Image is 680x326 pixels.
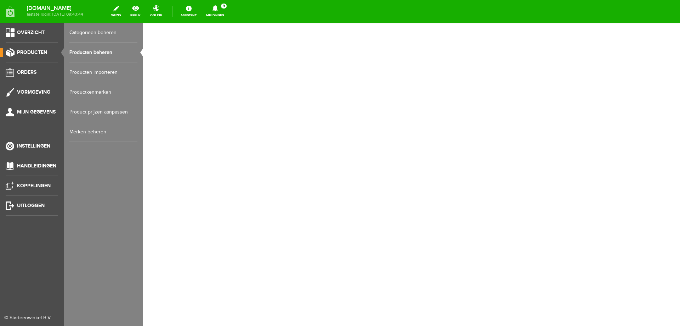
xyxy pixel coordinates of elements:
span: Producten [17,49,47,55]
a: Producten beheren [69,43,137,62]
a: Productkenmerken [69,82,137,102]
a: Assistent [176,4,201,19]
span: Instellingen [17,143,50,149]
a: Producten importeren [69,62,137,82]
div: © Starteenwinkel B.V. [4,314,54,322]
strong: [DOMAIN_NAME] [27,6,83,10]
a: online [146,4,166,19]
a: Product prijzen aanpassen [69,102,137,122]
span: 9 [221,4,227,9]
a: Merken beheren [69,122,137,142]
span: Uitloggen [17,203,45,209]
span: Mijn gegevens [17,109,56,115]
a: Meldingen9 [202,4,228,19]
a: bekijk [126,4,145,19]
span: Vormgeving [17,89,50,95]
span: Overzicht [17,29,45,35]
span: laatste login: [DATE] 09:43:44 [27,12,83,16]
span: Koppelingen [17,183,51,189]
span: Orders [17,69,36,75]
a: Categorieën beheren [69,23,137,43]
span: Handleidingen [17,163,56,169]
a: wijzig [107,4,125,19]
